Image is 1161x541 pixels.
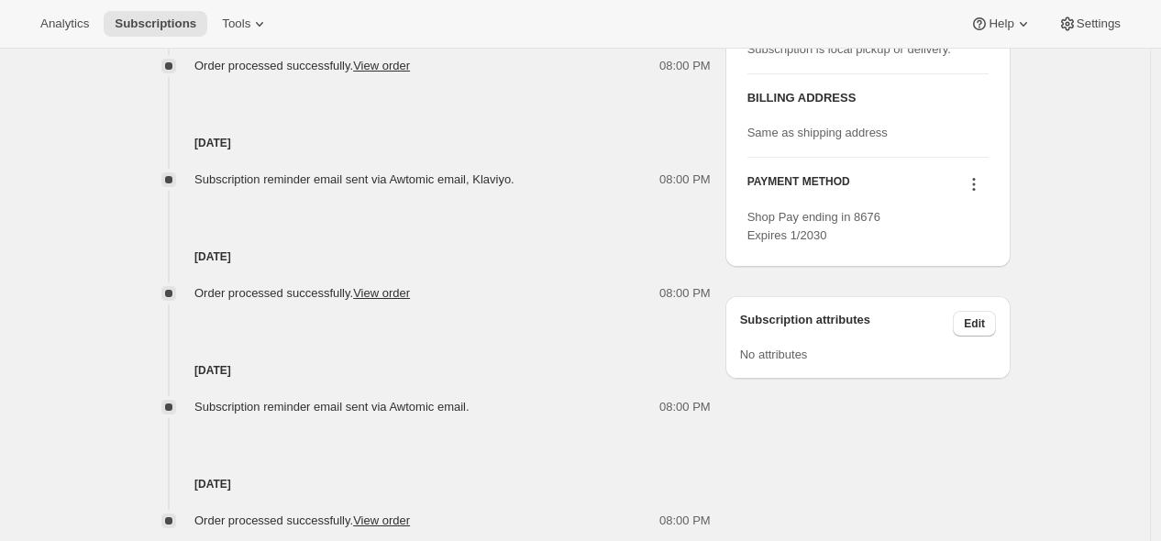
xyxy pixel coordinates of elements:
[747,210,880,242] span: Shop Pay ending in 8676 Expires 1/2030
[659,398,711,416] span: 08:00 PM
[194,286,410,300] span: Order processed successfully.
[40,17,89,31] span: Analytics
[1077,17,1121,31] span: Settings
[953,311,996,337] button: Edit
[222,17,250,31] span: Tools
[139,361,711,380] h4: [DATE]
[747,174,850,199] h3: PAYMENT METHOD
[115,17,196,31] span: Subscriptions
[989,17,1013,31] span: Help
[139,475,711,493] h4: [DATE]
[1047,11,1132,37] button: Settings
[353,286,410,300] a: View order
[29,11,100,37] button: Analytics
[747,42,951,56] span: Subscription is local pickup or delivery.
[659,171,711,189] span: 08:00 PM
[740,348,808,361] span: No attributes
[139,134,711,152] h4: [DATE]
[747,126,888,139] span: Same as shipping address
[959,11,1043,37] button: Help
[194,59,410,72] span: Order processed successfully.
[139,248,711,266] h4: [DATE]
[194,172,514,186] span: Subscription reminder email sent via Awtomic email, Klaviyo.
[659,57,711,75] span: 08:00 PM
[194,513,410,527] span: Order processed successfully.
[659,512,711,530] span: 08:00 PM
[104,11,207,37] button: Subscriptions
[659,284,711,303] span: 08:00 PM
[747,89,989,107] h3: BILLING ADDRESS
[194,400,470,414] span: Subscription reminder email sent via Awtomic email.
[353,59,410,72] a: View order
[211,11,280,37] button: Tools
[740,311,954,337] h3: Subscription attributes
[964,316,985,331] span: Edit
[353,513,410,527] a: View order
